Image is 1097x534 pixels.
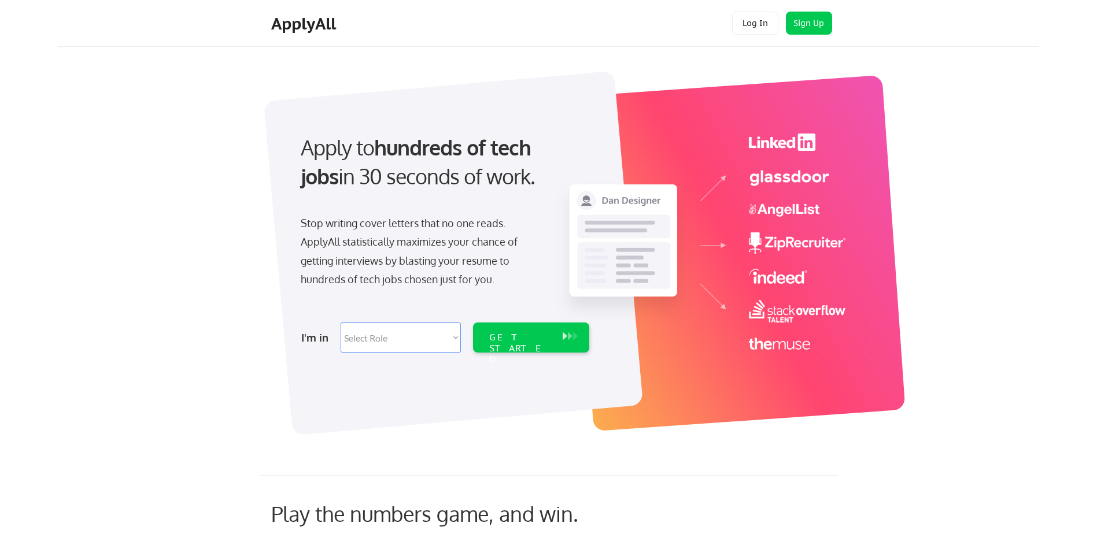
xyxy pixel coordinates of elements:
div: Apply to in 30 seconds of work. [301,133,585,191]
div: I'm in [301,328,334,347]
div: GET STARTED [489,332,551,365]
button: Log In [732,12,778,35]
div: ApplyAll [271,14,339,34]
div: Play the numbers game, and win. [271,501,630,526]
strong: hundreds of tech jobs [301,134,536,189]
div: Stop writing cover letters that no one reads. ApplyAll statistically maximizes your chance of get... [301,214,538,289]
button: Sign Up [786,12,832,35]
